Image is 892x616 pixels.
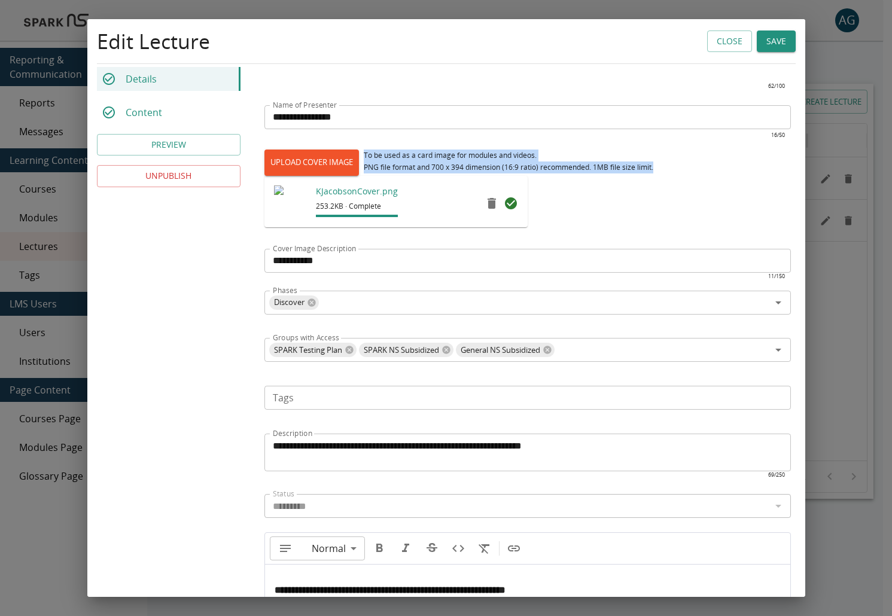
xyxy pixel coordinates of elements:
[269,295,309,309] span: Discover
[757,31,796,53] button: Save
[770,341,787,358] button: Open
[316,185,398,197] p: KJacobsonCover.png
[273,100,337,110] label: Name of Presenter
[126,72,157,86] p: Details
[312,541,346,556] span: Normal
[707,31,752,53] button: Close
[446,536,470,560] button: Insert code
[367,536,391,560] button: Format bold
[770,294,787,311] button: Open
[269,343,357,357] div: SPARK Testing Plan
[273,243,357,254] label: Cover Image Description
[456,343,545,357] span: General NS Subsidized
[273,285,297,295] label: Phases
[270,536,365,560] div: Formatting Options
[274,185,310,221] img: https://sparklms-mediaproductionbucket-ttjvcbkz8ul7.s3.amazonaws.com/mimg/610497810a064b0ab6b3462...
[273,333,339,343] label: Groups with Access
[269,295,319,310] div: Discover
[502,536,526,560] button: Insert link
[316,200,398,212] span: 253.2KB · Complete
[126,105,162,120] p: Content
[269,343,347,357] span: SPARK Testing Plan
[273,489,294,499] label: Status
[97,67,240,124] div: Lecture Builder Tabs
[456,343,555,357] div: General NS Subsidized
[480,191,504,215] button: remove
[394,536,418,560] button: Format italics
[97,166,240,188] button: UNPUBLISH
[97,134,240,156] button: Preview
[316,215,398,217] span: File upload progress
[273,428,312,438] label: Description
[97,29,210,54] h4: Edit Lecture
[473,536,497,560] button: Clear formatting
[364,150,653,173] div: To be used as a card image for modules and videos. PNG file format and 700 x 394 dimension (16:9 ...
[359,343,444,357] span: SPARK NS Subsidized
[420,536,444,560] button: Format strikethrough
[264,150,359,176] label: UPLOAD COVER IMAGE
[359,343,453,357] div: SPARK NS Subsidized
